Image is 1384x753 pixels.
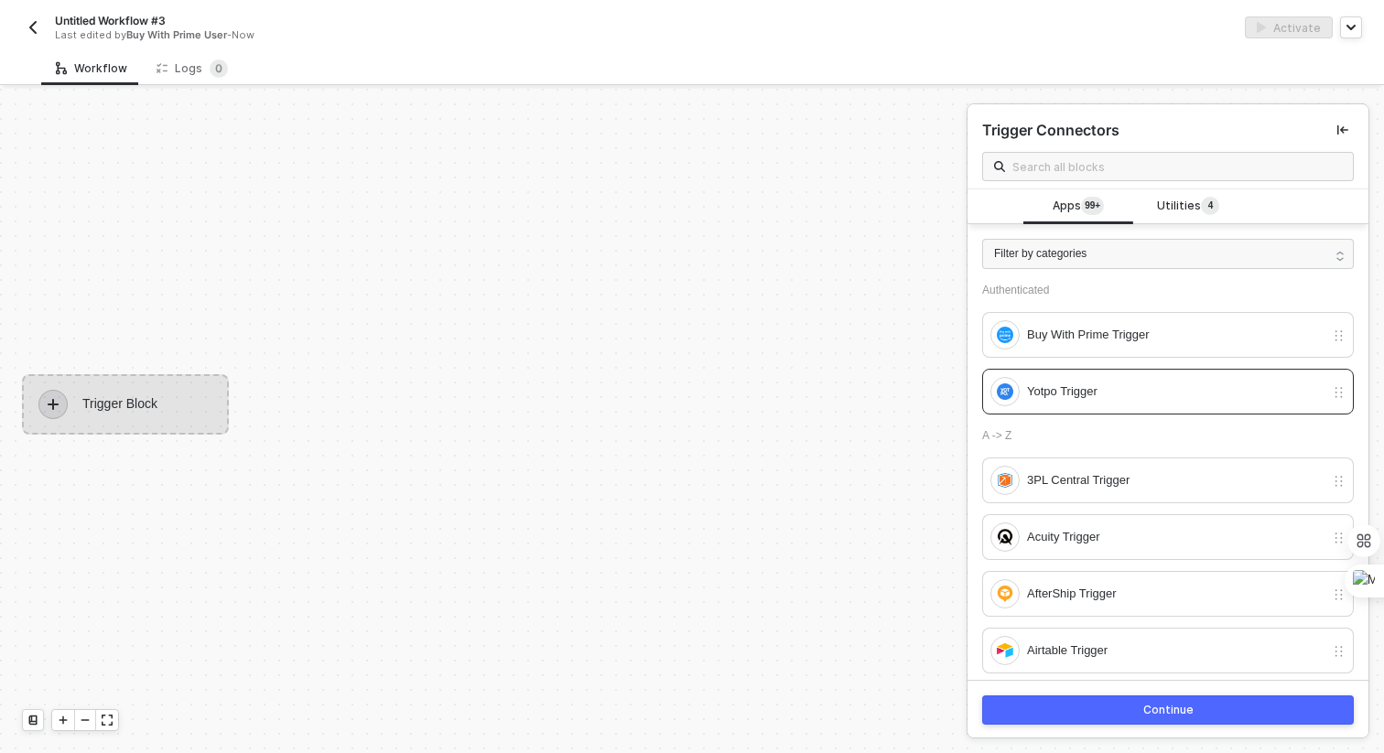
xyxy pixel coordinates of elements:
img: search [994,161,1005,172]
img: integration-icon [997,642,1013,659]
div: Buy With Prime Trigger [1027,325,1325,345]
img: drag [1332,474,1346,489]
div: Trigger Connectors [982,121,1119,140]
img: drag [1332,644,1346,659]
div: Yotpo Trigger [1027,382,1325,402]
span: icon-collapse-left [1337,124,1348,135]
div: Logs [157,59,228,78]
div: 3PL Central Trigger [1027,470,1325,490]
img: integration-icon [997,529,1013,545]
span: Filter by categories [994,245,1087,263]
div: Authenticated [982,284,1354,297]
img: integration-icon [997,383,1013,400]
button: activateActivate [1245,16,1333,38]
img: drag [1332,587,1346,602]
span: icon-expand [102,715,113,726]
div: Airtable Trigger [1027,640,1325,661]
div: Continue [1143,703,1194,717]
input: Search all blocks [1012,156,1342,177]
div: A -> Z [982,429,1354,443]
img: drag [1332,328,1346,343]
img: drag [1332,385,1346,400]
span: Untitled Workflow #3 [55,13,166,28]
div: AfterShip Trigger [1027,584,1325,604]
span: icon-play [38,390,68,419]
span: icon-minus [80,715,91,726]
span: Apps [1053,197,1104,217]
img: integration-icon [997,472,1013,489]
img: integration-icon [997,327,1013,343]
span: 4 [1208,199,1214,213]
div: Workflow [56,61,127,76]
img: integration-icon [997,586,1013,602]
button: back [22,16,44,38]
button: Continue [982,695,1354,725]
img: back [26,20,40,35]
sup: 4 [1201,197,1219,215]
sup: 104 [1081,197,1104,215]
span: Buy With Prime User [126,28,227,41]
div: Acuity Trigger [1027,527,1325,547]
img: drag [1332,531,1346,545]
span: Utilities [1157,197,1219,217]
div: Last edited by - Now [55,28,650,42]
sup: 0 [210,59,228,78]
span: icon-play [58,715,69,726]
div: Trigger Block [22,374,229,435]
